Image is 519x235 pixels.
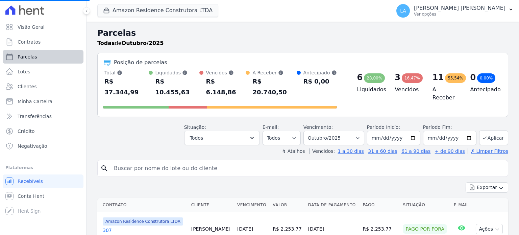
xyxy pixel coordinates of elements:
[184,131,260,145] button: Todos
[18,68,30,75] span: Lotes
[184,124,206,130] label: Situação:
[401,148,430,154] a: 61 a 90 dias
[18,24,45,30] span: Visão Geral
[364,73,385,83] div: 28,00%
[400,198,451,212] th: Situação
[338,148,364,154] a: 1 a 30 dias
[234,198,270,212] th: Vencimento
[97,39,164,47] p: de
[477,73,495,83] div: 0,00%
[403,224,447,234] div: Pago por fora
[470,86,497,94] h4: Antecipado
[414,5,505,11] p: [PERSON_NAME] [PERSON_NAME]
[18,178,43,185] span: Recebíveis
[103,217,183,226] span: Amazon Residence Construtora LTDA
[309,148,335,154] label: Vencidos:
[468,148,508,154] a: ✗ Limpar Filtros
[432,72,444,83] div: 11
[303,69,337,76] div: Antecipado
[18,98,52,105] span: Minha Carteira
[97,40,115,46] strong: Todas
[3,80,83,93] a: Clientes
[432,86,460,102] h4: A Receber
[114,58,167,67] div: Posição de parcelas
[97,4,218,17] button: Amazon Residence Construtora LTDA
[18,113,52,120] span: Transferências
[3,174,83,188] a: Recebíveis
[237,226,253,232] a: [DATE]
[3,50,83,64] a: Parcelas
[263,124,279,130] label: E-mail:
[270,198,305,212] th: Valor
[479,131,508,145] button: Aplicar
[303,124,333,130] label: Vencimento:
[470,72,476,83] div: 0
[360,198,400,212] th: Pago
[104,69,149,76] div: Total
[252,69,296,76] div: A Receber
[110,162,505,175] input: Buscar por nome do lote ou do cliente
[368,148,397,154] a: 31 a 60 dias
[476,224,503,234] button: Ações
[395,86,422,94] h4: Vencidos
[155,76,199,98] div: R$ 10.455,63
[18,53,37,60] span: Parcelas
[445,73,466,83] div: 55,54%
[18,128,35,135] span: Crédito
[18,193,44,199] span: Conta Hent
[367,124,400,130] label: Período Inicío:
[206,69,246,76] div: Vencidos
[252,76,296,98] div: R$ 20.740,50
[451,198,472,212] th: E-mail
[402,73,423,83] div: 16,47%
[395,72,400,83] div: 3
[18,39,41,45] span: Contratos
[357,86,384,94] h4: Liquidados
[206,76,246,98] div: R$ 6.148,86
[3,20,83,34] a: Visão Geral
[3,189,83,203] a: Conta Hent
[18,143,47,149] span: Negativação
[18,83,36,90] span: Clientes
[3,35,83,49] a: Contratos
[466,182,508,193] button: Exportar
[357,72,363,83] div: 6
[5,164,81,172] div: Plataformas
[100,164,108,172] i: search
[97,27,508,39] h2: Parcelas
[189,198,234,212] th: Cliente
[305,198,360,212] th: Data de Pagamento
[155,69,199,76] div: Liquidados
[435,148,465,154] a: + de 90 dias
[423,124,476,131] label: Período Fim:
[3,95,83,108] a: Minha Carteira
[3,110,83,123] a: Transferências
[303,76,337,87] div: R$ 0,00
[190,134,203,142] span: Todos
[3,65,83,78] a: Lotes
[391,1,519,20] button: LA [PERSON_NAME] [PERSON_NAME] Ver opções
[400,8,406,13] span: LA
[122,40,164,46] strong: Outubro/2025
[3,124,83,138] a: Crédito
[3,139,83,153] a: Negativação
[282,148,305,154] label: ↯ Atalhos
[414,11,505,17] p: Ver opções
[104,76,149,98] div: R$ 37.344,99
[97,198,189,212] th: Contrato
